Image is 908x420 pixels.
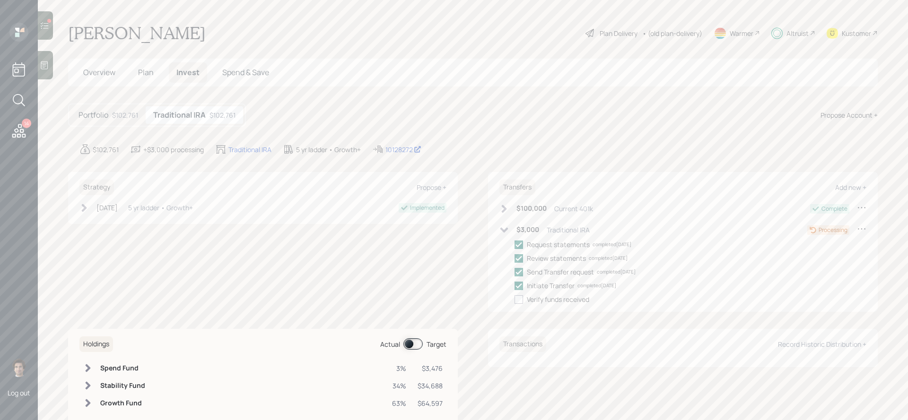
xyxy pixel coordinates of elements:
[835,183,866,192] div: Add new +
[128,203,193,213] div: 5 yr ladder • Growth+
[79,336,113,352] h6: Holdings
[8,388,30,397] div: Log out
[427,339,446,349] div: Target
[222,67,269,77] span: Spend & Save
[527,267,594,277] div: Send Transfer request
[100,364,145,372] h6: Spend Fund
[554,204,593,214] div: Current 401k
[385,145,421,154] div: 10128272
[819,226,847,234] div: Processing
[392,381,406,391] div: 34%
[786,28,809,38] div: Altruist
[228,145,271,154] div: Traditional IRA
[821,205,847,213] div: Complete
[380,339,400,349] div: Actual
[600,28,637,38] div: Plan Delivery
[499,336,546,352] h6: Transactions
[642,28,702,38] div: • (old plan-delivery)
[9,358,28,377] img: harrison-schaefer-headshot-2.png
[730,28,753,38] div: Warmer
[527,240,590,249] div: Request statements
[79,180,114,195] h6: Strategy
[138,67,154,77] span: Plan
[418,398,443,408] div: $64,597
[842,28,871,38] div: Kustomer
[577,282,616,289] div: completed [DATE]
[83,67,115,77] span: Overview
[516,226,539,234] h6: $3,000
[392,398,406,408] div: 63%
[516,205,547,213] h6: $100,000
[176,67,200,77] span: Invest
[100,382,145,390] h6: Stability Fund
[821,110,878,120] div: Propose Account +
[597,268,636,275] div: completed [DATE]
[96,203,118,213] div: [DATE]
[392,363,406,373] div: 3%
[418,363,443,373] div: $3,476
[210,110,236,120] div: $102,761
[547,225,590,235] div: Traditional IRA
[410,204,445,212] div: Implemented
[593,241,631,248] div: completed [DATE]
[417,183,446,192] div: Propose +
[22,119,31,128] div: 14
[296,145,361,154] div: 5 yr ladder • Growth+
[68,23,206,43] h1: [PERSON_NAME]
[143,145,204,154] div: +$3,000 processing
[418,381,443,391] div: $34,688
[93,145,119,154] div: $102,761
[527,281,575,291] div: Initiate Transfer
[79,111,108,120] h5: Portfolio
[778,340,866,349] div: Record Historic Distribution +
[527,294,589,304] div: Verify funds received
[153,111,206,120] h5: Traditional IRA
[100,399,145,407] h6: Growth Fund
[589,255,628,262] div: completed [DATE]
[527,253,586,263] div: Review statements
[499,180,535,195] h6: Transfers
[112,110,138,120] div: $102,761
